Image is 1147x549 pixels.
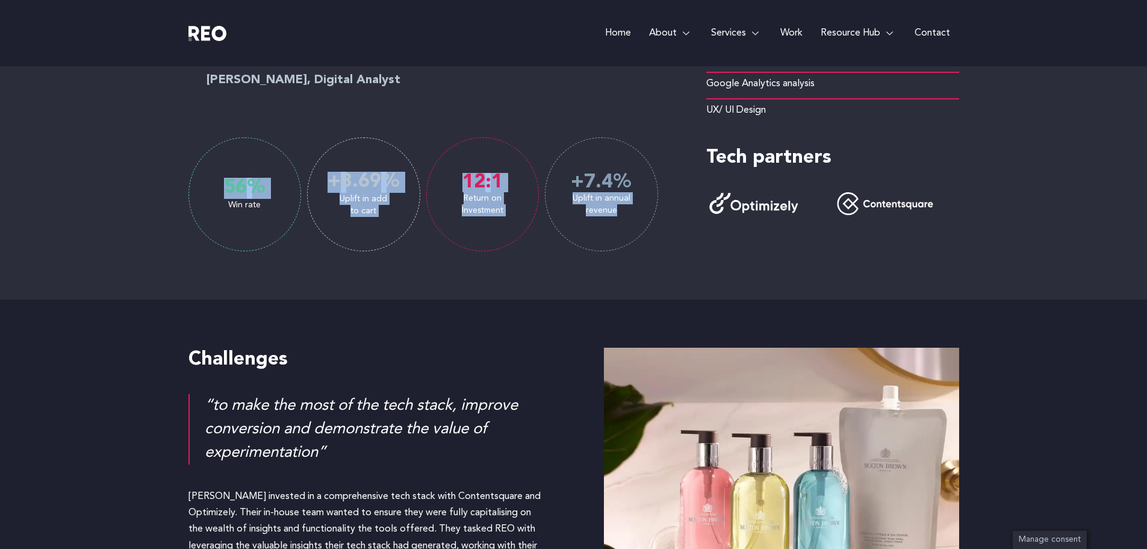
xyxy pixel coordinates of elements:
[207,71,658,89] h6: [PERSON_NAME], Digital Analyst
[205,394,544,465] div: “to make the most of the tech stack, improve conversion and demonstrate the value of experimentat...
[546,192,657,216] div: Uplift in annual revenue
[546,173,584,192] span: +
[247,178,300,199] span: %
[613,173,657,192] span: %
[381,172,420,193] span: %
[341,172,381,193] span: 8.69
[485,173,538,192] span: :1
[706,102,766,119] span: UX/ UI Design
[188,348,544,373] h4: Challenges
[189,199,301,211] div: Win rate
[1019,536,1081,544] span: Manage consent
[584,173,613,192] span: 7.4
[308,193,420,217] div: Uplift in add to cart
[462,173,485,192] span: 12
[427,192,539,216] div: Return on Investment
[308,172,341,193] span: +
[224,178,247,199] span: 56
[706,76,815,92] span: Google Analytics analysis
[706,146,959,171] h4: Tech partners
